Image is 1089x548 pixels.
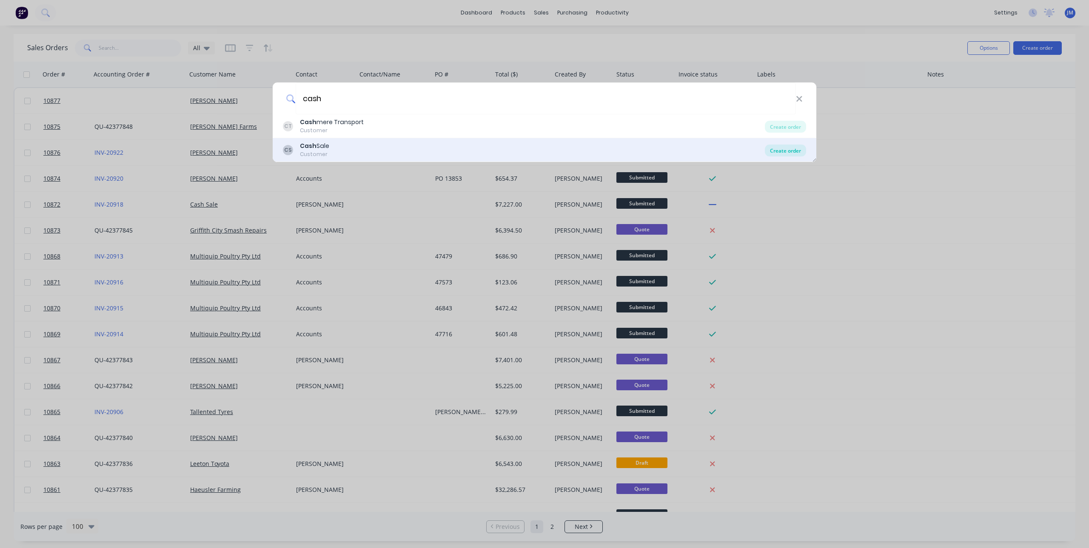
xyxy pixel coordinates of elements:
div: Create order [765,145,806,156]
input: Enter a customer name to create a new order... [296,82,796,114]
div: CS [283,145,293,155]
div: Sale [300,142,329,150]
div: Customer [300,150,329,158]
div: Create order [765,121,806,133]
div: mere Transport [300,118,364,127]
b: Cash [300,142,316,150]
div: CT [283,121,293,131]
b: Cash [300,118,316,126]
div: Customer [300,127,364,134]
